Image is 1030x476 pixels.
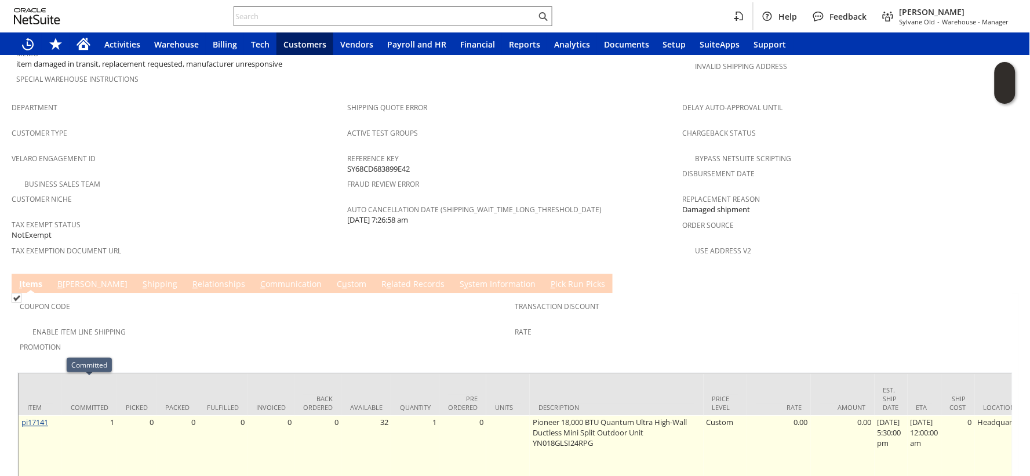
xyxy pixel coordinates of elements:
a: Customers [276,32,333,56]
span: Support [754,39,787,50]
span: Tech [251,39,270,50]
iframe: Click here to launch Oracle Guided Learning Help Panel [995,62,1016,104]
a: Business Sales Team [24,180,100,190]
a: Special Warehouse Instructions [16,75,139,85]
svg: Shortcuts [49,37,63,51]
span: u [342,279,347,290]
input: Search [234,9,536,23]
a: Disbursement Date [683,169,755,179]
a: Payroll and HR [380,32,453,56]
a: Custom [334,279,369,292]
div: Location [984,404,1020,412]
div: Est. Ship Date [883,386,899,412]
div: Committed [71,404,108,412]
a: Rate [515,328,532,337]
a: Relationships [190,279,248,292]
span: Billing [213,39,237,50]
a: Chargeback Status [683,129,756,139]
a: Vendors [333,32,380,56]
span: Sylvane Old [900,17,936,26]
a: Coupon Code [20,302,70,312]
div: Units [495,404,521,412]
a: Pick Run Picks [548,279,608,292]
a: Customer Niche [12,195,72,205]
a: Enable Item Line Shipping [32,328,126,337]
span: Oracle Guided Learning Widget. To move around, please hold and drag [995,83,1016,104]
a: Items [16,279,45,292]
a: Support [747,32,794,56]
div: Fulfilled [207,404,239,412]
span: [DATE] 7:26:58 am [347,215,408,226]
div: Item [27,404,53,412]
a: pi17141 [21,417,48,428]
a: Customer Type [12,129,67,139]
a: Order Source [683,221,734,231]
a: Reports [502,32,547,56]
span: Warehouse [154,39,199,50]
a: Invalid Shipping Address [696,62,788,72]
span: [PERSON_NAME] [900,6,1009,17]
span: C [260,279,265,290]
span: Documents [604,39,649,50]
div: Packed [165,404,190,412]
a: Activities [97,32,147,56]
div: ETA [916,404,933,412]
span: Analytics [554,39,590,50]
div: Quantity [400,404,431,412]
a: System Information [457,279,538,292]
a: Home [70,32,97,56]
span: Feedback [830,11,867,22]
a: B[PERSON_NAME] [54,279,130,292]
div: Description [538,404,695,412]
a: Use Address V2 [696,246,752,256]
span: e [387,279,391,290]
a: Shipping Quote Error [347,103,427,113]
div: Amount [820,404,866,412]
a: Velaro Engagement ID [12,154,96,164]
a: Setup [656,32,693,56]
div: Picked [126,404,148,412]
div: Available [350,404,383,412]
a: Shipping [140,279,180,292]
a: Billing [206,32,244,56]
img: Checked [12,293,21,303]
a: Tax Exempt Status [12,220,81,230]
a: Communication [257,279,325,292]
a: Related Records [378,279,447,292]
span: SuiteApps [700,39,740,50]
div: Pre Ordered [448,395,478,412]
span: Reports [509,39,540,50]
a: Replacement reason [683,195,760,205]
a: Fraud Review Error [347,180,419,190]
div: Back Ordered [303,395,333,412]
div: Committed [71,360,107,370]
a: Reference Key [347,154,399,164]
span: y [464,279,468,290]
span: Setup [663,39,686,50]
svg: logo [14,8,60,24]
div: Rate [756,404,802,412]
a: Promotion [20,343,61,353]
a: Tech [244,32,276,56]
span: Damaged shipment [683,205,751,216]
span: Warehouse - Manager [942,17,1009,26]
a: Analytics [547,32,597,56]
a: Active Test Groups [347,129,418,139]
span: NotExempt [12,230,52,241]
a: Tax Exemption Document URL [12,246,121,256]
a: Bypass NetSuite Scripting [696,154,792,164]
span: item damaged in transit, replacement requested, manufacturer unresponsive [16,59,282,70]
span: - [938,17,940,26]
a: Warehouse [147,32,206,56]
div: Shortcuts [42,32,70,56]
a: Department [12,103,57,113]
span: S [143,279,147,290]
a: Auto Cancellation Date (shipping_wait_time_long_threshold_date) [347,205,602,215]
span: Vendors [340,39,373,50]
span: B [57,279,63,290]
svg: Home [77,37,90,51]
div: Price Level [712,395,738,412]
div: Ship Cost [950,395,966,412]
a: Delay Auto-Approval Until [683,103,783,113]
span: SY68CD683899E42 [347,164,410,175]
